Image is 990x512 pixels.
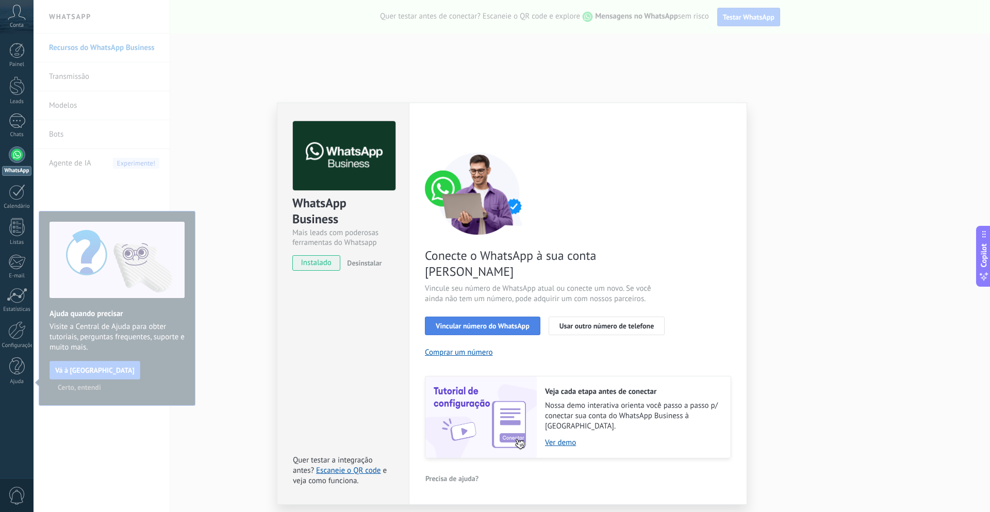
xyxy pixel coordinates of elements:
span: e veja como funciona. [293,466,387,486]
span: Vincule seu número de WhatsApp atual ou conecte um novo. Se você ainda não tem um número, pode ad... [425,284,670,304]
span: Conta [10,22,24,29]
div: WhatsApp Business [292,195,394,228]
span: Nossa demo interativa orienta você passo a passo p/ conectar sua conta do WhatsApp Business à [GE... [545,401,720,432]
span: Copilot [979,243,989,267]
span: Usar outro número de telefone [559,322,654,329]
div: Chats [2,131,32,138]
div: Estatísticas [2,306,32,313]
div: E-mail [2,273,32,279]
img: logo_main.png [293,121,395,191]
button: Desinstalar [343,255,382,271]
span: Desinstalar [347,258,382,268]
span: instalado [293,255,340,271]
div: Calendário [2,203,32,210]
span: Vincular número do WhatsApp [436,322,530,329]
div: Painel [2,61,32,68]
a: Escaneie o QR code [316,466,381,475]
div: Leads [2,98,32,105]
div: WhatsApp [2,166,31,176]
span: Conecte o WhatsApp à sua conta [PERSON_NAME] [425,247,670,279]
div: Listas [2,239,32,246]
button: Usar outro número de telefone [549,317,665,335]
button: Comprar um número [425,348,493,357]
div: Mais leads com poderosas ferramentas do Whatsapp [292,228,394,247]
img: connect number [425,152,533,235]
div: Ajuda [2,378,32,385]
a: Ver demo [545,438,720,448]
div: Configurações [2,342,32,349]
button: Precisa de ajuda? [425,471,479,486]
h2: Veja cada etapa antes de conectar [545,387,720,397]
span: Precisa de ajuda? [425,475,478,482]
button: Vincular número do WhatsApp [425,317,540,335]
span: Quer testar a integração antes? [293,455,372,475]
